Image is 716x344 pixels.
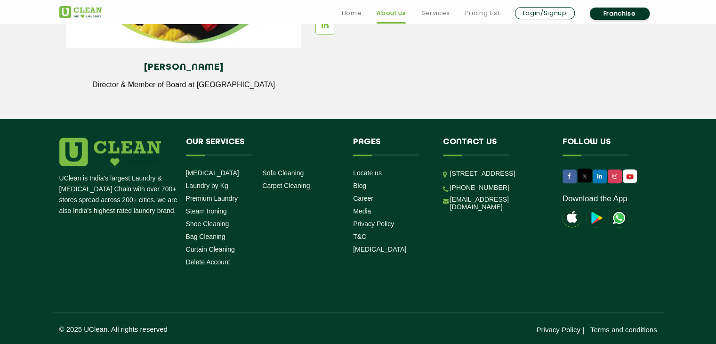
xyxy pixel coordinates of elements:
[186,258,230,266] a: Delete Account
[610,208,628,227] img: UClean Laundry and Dry Cleaning
[73,81,294,89] p: Director & Member of Board at [GEOGRAPHIC_DATA]
[59,173,179,216] p: UClean is India's largest Laundry & [MEDICAL_DATA] Chain with over 700+ stores spread across 200+...
[563,138,645,156] h4: Follow us
[73,62,294,73] h4: [PERSON_NAME]
[353,220,394,228] a: Privacy Policy
[353,169,382,177] a: Locate us
[59,325,358,333] p: © 2025 UClean. All rights reserved
[186,233,225,240] a: Bag Cleaning
[563,194,628,204] a: Download the App
[262,182,310,189] a: Carpet Cleaning
[59,138,161,166] img: logo.png
[353,233,366,240] a: T&C
[586,208,605,227] img: playstoreicon.png
[342,8,362,19] a: Home
[450,184,509,191] a: [PHONE_NUMBER]
[443,138,548,156] h4: Contact us
[186,138,339,156] h4: Our Services
[186,182,228,189] a: Laundry by Kg
[450,196,548,211] a: [EMAIL_ADDRESS][DOMAIN_NAME]
[353,246,406,253] a: [MEDICAL_DATA]
[186,246,235,253] a: Curtain Cleaning
[59,6,102,18] img: UClean Laundry and Dry Cleaning
[536,326,580,334] a: Privacy Policy
[515,7,575,19] a: Login/Signup
[590,326,657,334] a: Terms and conditions
[450,168,548,179] p: [STREET_ADDRESS]
[563,208,581,227] img: apple-icon.png
[353,138,429,156] h4: Pages
[353,195,373,202] a: Career
[186,169,239,177] a: [MEDICAL_DATA]
[262,169,304,177] a: Sofa Cleaning
[465,8,500,19] a: Pricing List
[186,207,227,215] a: Steam Ironing
[186,195,238,202] a: Premium Laundry
[353,207,371,215] a: Media
[186,220,229,228] a: Shoe Cleaning
[590,8,650,20] a: Franchise
[353,182,366,189] a: Blog
[421,8,450,19] a: Services
[624,172,636,181] img: UClean Laundry and Dry Cleaning
[377,8,406,19] a: About us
